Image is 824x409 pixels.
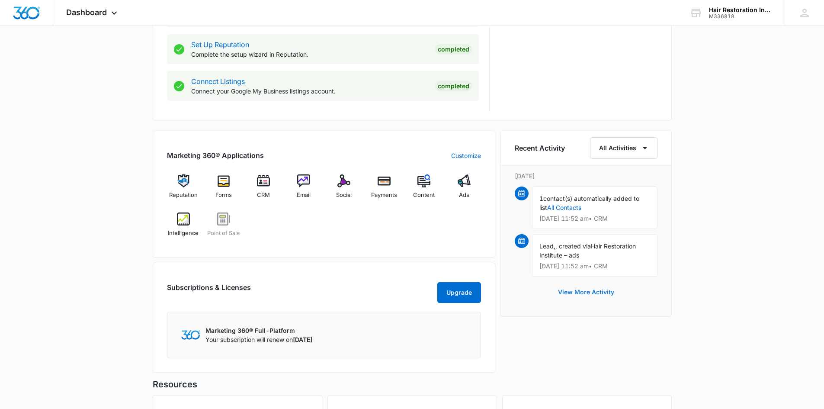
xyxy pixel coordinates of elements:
[437,282,481,303] button: Upgrade
[207,174,240,206] a: Forms
[407,174,441,206] a: Content
[435,81,472,91] div: Completed
[205,335,312,344] p: Your subscription will renew on
[435,44,472,55] div: Completed
[215,191,232,200] span: Forms
[451,151,481,160] a: Customize
[169,191,198,200] span: Reputation
[191,77,245,86] a: Connect Listings
[293,336,312,343] span: [DATE]
[709,13,772,19] div: account id
[555,242,591,250] span: , created via
[539,242,555,250] span: Lead,
[205,326,312,335] p: Marketing 360® Full-Platform
[167,282,251,300] h2: Subscriptions & Licenses
[539,216,650,222] p: [DATE] 11:52 am • CRM
[207,229,240,238] span: Point of Sale
[191,40,249,49] a: Set Up Reputation
[459,191,469,200] span: Ads
[539,195,543,202] span: 1
[167,150,264,161] h2: Marketing 360® Applications
[367,174,401,206] a: Payments
[257,191,270,200] span: CRM
[168,229,199,238] span: Intelligence
[191,50,428,59] p: Complete the setup wizard in Reputation.
[371,191,397,200] span: Payments
[515,143,565,153] h6: Recent Activity
[181,330,200,339] img: Marketing 360 Logo
[547,204,581,211] a: All Contacts
[327,174,361,206] a: Social
[297,191,311,200] span: Email
[207,213,240,244] a: Point of Sale
[336,191,352,200] span: Social
[413,191,435,200] span: Content
[167,213,200,244] a: Intelligence
[549,282,623,303] button: View More Activity
[590,137,657,159] button: All Activities
[247,174,280,206] a: CRM
[539,263,650,269] p: [DATE] 11:52 am • CRM
[153,378,672,391] h5: Resources
[709,6,772,13] div: account name
[167,174,200,206] a: Reputation
[448,174,481,206] a: Ads
[191,87,428,96] p: Connect your Google My Business listings account.
[287,174,321,206] a: Email
[539,195,639,211] span: contact(s) automatically added to list
[66,8,107,17] span: Dashboard
[515,171,657,180] p: [DATE]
